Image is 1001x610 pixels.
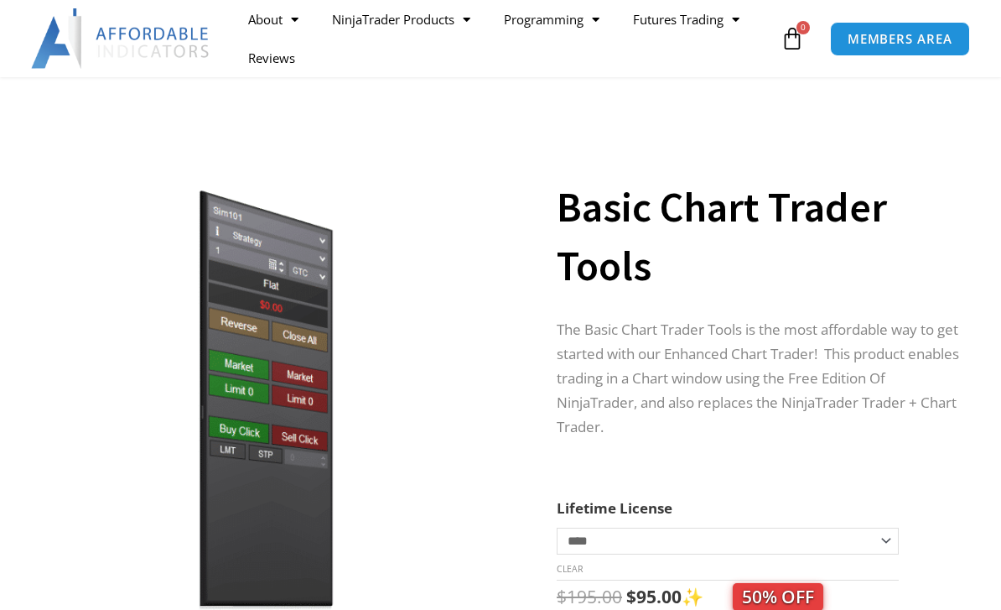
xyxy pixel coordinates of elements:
[557,585,622,608] bdi: 195.00
[755,14,829,63] a: 0
[626,585,682,608] bdi: 95.00
[830,22,970,56] a: MEMBERS AREA
[557,318,959,440] p: The Basic Chart Trader Tools is the most affordable way to get started with our Enhanced Chart Tr...
[682,585,823,608] span: ✨
[31,8,211,69] img: LogoAI | Affordable Indicators – NinjaTrader
[557,178,959,295] h1: Basic Chart Trader Tools
[557,585,567,608] span: $
[626,585,636,608] span: $
[796,21,810,34] span: 0
[557,498,672,518] label: Lifetime License
[231,39,312,77] a: Reviews
[848,33,952,45] span: MEMBERS AREA
[557,563,583,575] a: Clear options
